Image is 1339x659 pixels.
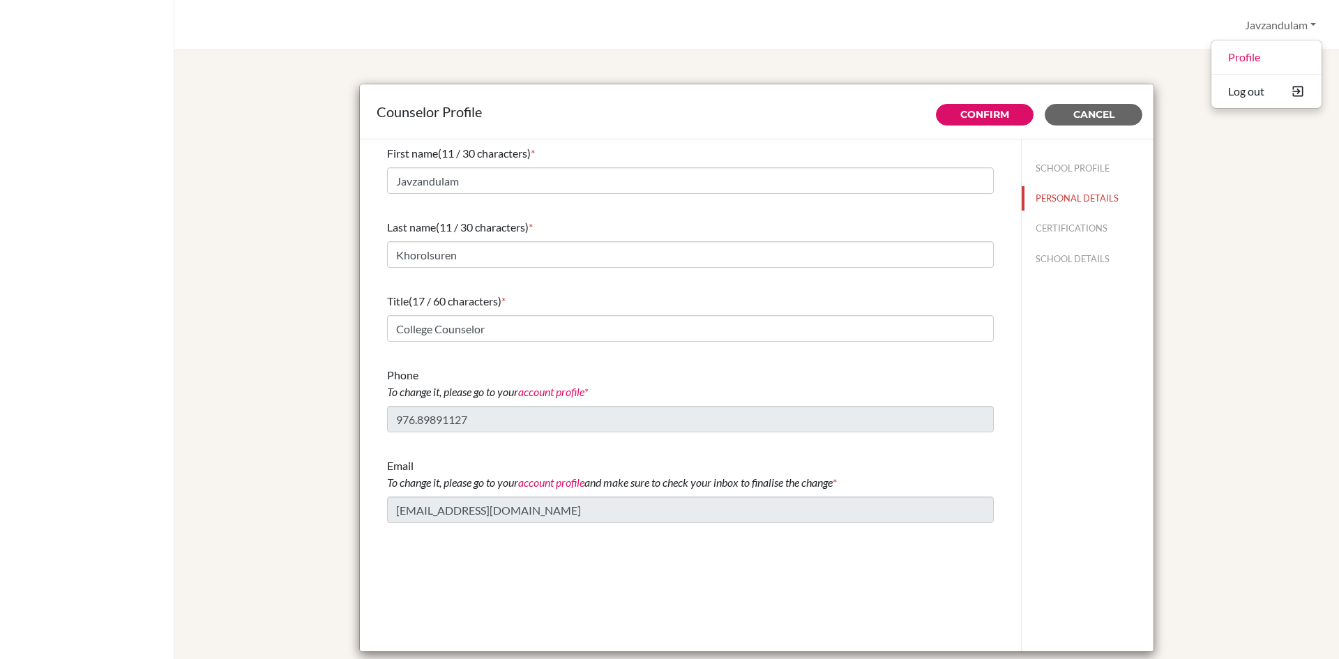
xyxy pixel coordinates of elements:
[387,146,438,160] span: First name
[387,459,833,489] span: Email
[377,101,1137,122] div: Counselor Profile
[438,146,531,160] span: (11 / 30 characters)
[1211,46,1322,68] a: Profile
[1022,216,1153,241] button: CERTIFICATIONS
[387,294,409,308] span: Title
[518,385,584,398] a: account profile
[409,294,501,308] span: (17 / 60 characters)
[387,368,584,398] span: Phone
[518,476,584,489] a: account profile
[387,385,584,398] i: To change it, please go to your
[1022,186,1153,211] button: PERSONAL DETAILS
[1211,40,1322,109] ul: Javzandulam
[1022,156,1153,181] button: SCHOOL PROFILE
[436,220,529,234] span: (11 / 30 characters)
[1022,247,1153,271] button: SCHOOL DETAILS
[387,476,833,489] i: To change it, please go to your and make sure to check your inbox to finalise the change
[387,220,436,234] span: Last name
[1239,12,1322,38] button: Javzandulam
[1211,80,1322,103] button: Log out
